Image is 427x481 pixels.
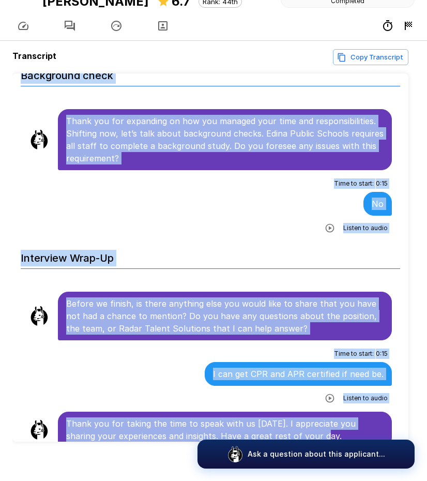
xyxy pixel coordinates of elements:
span: Listen to audio [343,393,388,403]
p: No [372,198,384,210]
button: Ask a question about this applicant... [197,440,415,469]
div: 8/17 6:07 PM [402,20,415,32]
span: Listen to audio [343,223,388,233]
p: Thank you for expanding on how you managed your time and responsibilities. Shifting now, let’s ta... [66,115,384,164]
span: 0 : 15 [376,349,388,359]
img: llama_clean.png [29,306,50,326]
b: Transcript [12,51,56,61]
p: Before we finish, is there anything else you would like to share that you have not had a chance t... [66,297,384,335]
span: Time to start : [334,349,374,359]
img: llama_clean.png [29,419,50,440]
button: Copy transcript [333,49,408,65]
img: llama_clean.png [29,129,50,150]
span: 0 : 15 [376,178,388,189]
img: logo_glasses@2x.png [227,446,243,462]
p: Ask a question about this applicant... [248,449,385,459]
span: Time to start : [334,178,374,189]
div: 9m 14s [382,20,394,32]
p: I can get CPR and APR certified if need be. [213,368,384,380]
p: Thank you for taking the time to speak with us [DATE]. I appreciate you sharing your experiences ... [66,417,384,442]
h6: Interview Wrap-Up [21,242,400,269]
